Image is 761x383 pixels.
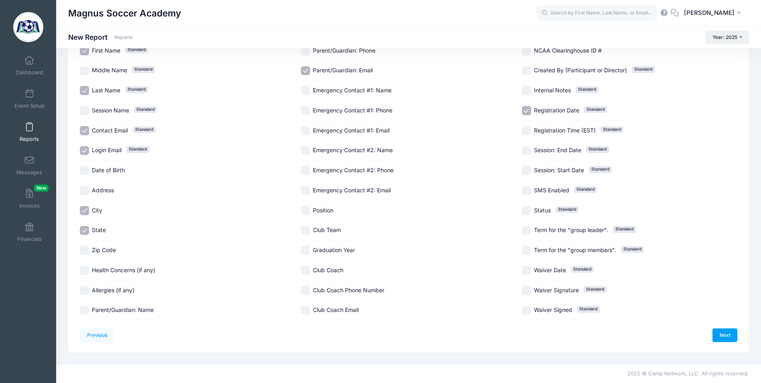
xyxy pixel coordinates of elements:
input: Registration Time (EST)Standard [522,126,531,135]
span: First Name [92,47,120,54]
input: NCAA Clearinghouse ID # [522,46,531,55]
input: Emergency Contact #1: Email [301,126,310,135]
span: Standard [577,306,600,312]
span: Reports [20,136,39,143]
input: Session: End DateStandard [522,146,531,155]
input: Term for the "group leader".Standard [522,226,531,235]
span: Standard [132,66,155,73]
input: Parent/Guardian: Email [301,66,310,75]
span: Standard [586,146,609,153]
span: Waiver Date [534,267,566,273]
span: Emergency Contact #2: Name [313,147,393,153]
span: Created By (Participant or Director) [534,67,627,73]
span: Zip Code [92,247,116,253]
a: Messages [10,151,49,179]
span: Graduation Year [313,247,355,253]
input: Login EmailStandard [80,146,89,155]
span: Date of Birth [92,167,125,173]
span: Dashboard [16,69,43,76]
input: Date of Birth [80,166,89,175]
input: Emergency Contact #2: Email [301,186,310,195]
input: Emergency Contact #1: Name [301,86,310,95]
span: Standard [125,86,148,93]
input: Session: Start DateStandard [522,166,531,175]
span: Allergies (if any) [92,287,134,293]
input: Contact EmailStandard [80,126,89,135]
span: Standard [571,266,594,273]
span: Registration Time (EST) [534,127,596,134]
span: Standard [584,286,607,293]
input: State [80,226,89,235]
span: Financials [17,236,42,242]
input: Last NameStandard [80,86,89,95]
span: State [92,226,106,233]
span: Standard [576,86,599,93]
span: Registration Date [534,107,579,114]
span: SMS Enabled [534,187,569,194]
span: Parent/Guardian: Name [92,306,154,313]
span: Position [313,207,333,214]
span: Club Coach Phone Number [313,287,384,293]
span: Session: End Date [534,147,581,153]
button: [PERSON_NAME] [679,4,749,22]
span: Waiver Signature [534,287,579,293]
input: Parent/Guardian: Phone [301,46,310,55]
input: City [80,206,89,215]
span: 2025 © Camp Network, LLC. All rights reserved. [627,370,749,377]
span: Invoices [19,202,40,209]
a: Dashboard [10,51,49,79]
input: Created By (Participant or Director)Standard [522,66,531,75]
span: Standard [621,246,644,253]
h1: Magnus Soccer Academy [68,4,181,22]
input: Club Coach Email [301,306,310,315]
input: Allergies (if any) [80,286,89,295]
span: Club Team [313,226,341,233]
input: Emergency Contact #2: Name [301,146,310,155]
input: Internal NotesStandard [522,86,531,95]
input: Club Coach [301,266,310,275]
span: Session Name [92,107,129,114]
span: Parent/Guardian: Phone [313,47,375,54]
a: Reports [114,35,133,41]
img: Magnus Soccer Academy [13,12,43,42]
span: NCAA Clearinghouse ID # [534,47,602,54]
span: Standard [133,126,156,133]
span: Event Setup [14,102,45,109]
span: [PERSON_NAME] [684,8,735,17]
span: Session: Start Date [534,167,584,173]
input: Zip Code [80,246,89,255]
span: Standard [613,226,636,232]
a: Financials [10,218,49,246]
input: SMS EnabledStandard [522,186,531,195]
span: Address [92,187,114,194]
span: Standard [125,47,148,53]
span: Emergency Contact #1: Phone [313,107,392,114]
input: Graduation Year [301,246,310,255]
input: Term for the "group members".Standard [522,246,531,255]
span: Parent/Guardian: Email [313,67,373,73]
input: Club Coach Phone Number [301,286,310,295]
a: Event Setup [10,85,49,113]
span: Year: 2025 [712,34,737,40]
span: Standard [126,146,149,153]
input: Search by First Name, Last Name, or Email... [537,5,657,21]
span: Emergency Contact #1: Email [313,127,390,134]
input: Emergency Contact #2: Phone [301,166,310,175]
span: Club Coach [313,267,343,273]
input: Waiver SignedStandard [522,306,531,315]
input: First NameStandard [80,46,89,55]
input: Position [301,206,310,215]
span: Standard [601,126,623,133]
span: Term for the "group leader". [534,226,608,233]
input: Registration DateStandard [522,106,531,115]
input: Address [80,186,89,195]
span: Emergency Contact #1: Name [313,87,392,94]
input: StatusStandard [522,206,531,215]
span: Login Email [92,147,122,153]
span: Emergency Contact #2: Email [313,187,391,194]
span: Standard [556,206,578,213]
a: InvoicesNew [10,185,49,213]
span: Status [534,207,551,214]
span: Middle Name [92,67,127,73]
span: City [92,207,102,214]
